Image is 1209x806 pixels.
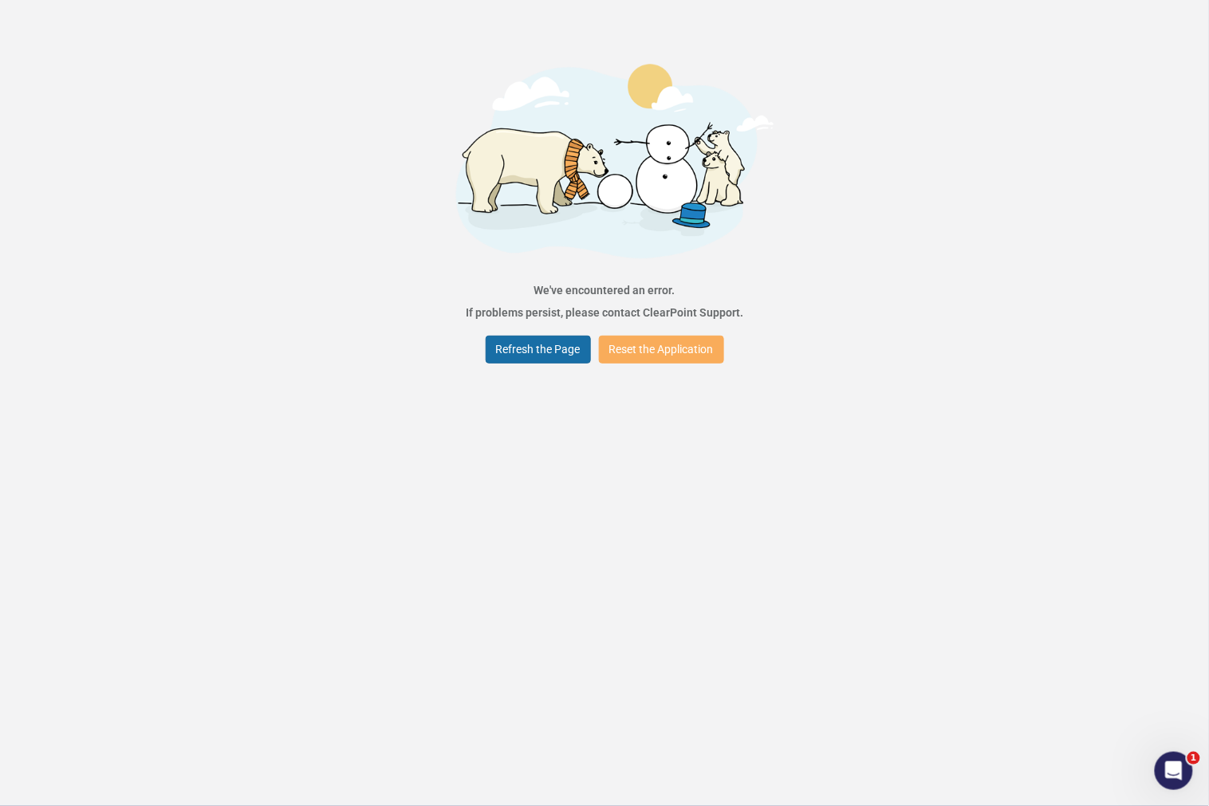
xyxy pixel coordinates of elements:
img: Getting started [425,40,784,279]
div: We've encountered an error. If problems persist, please contact ClearPoint Support. [466,279,743,324]
span: 1 [1187,752,1200,765]
button: Reset the Application [599,336,724,364]
iframe: Intercom live chat [1155,752,1193,790]
button: Refresh the Page [486,336,591,364]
